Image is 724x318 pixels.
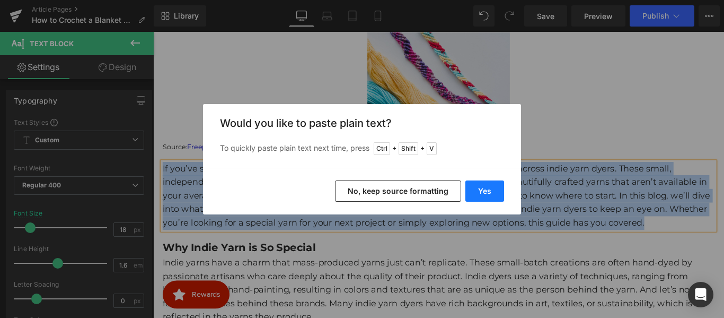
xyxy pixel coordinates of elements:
[465,181,504,202] button: Yes
[220,142,504,155] p: To quickly paste plain text next time, press
[399,142,418,155] span: Shift
[11,123,631,135] p: Source:
[392,143,396,154] span: +
[11,235,183,250] b: Why Indie Yarn is So Special
[374,142,390,155] span: Ctrl
[38,124,66,134] a: Freepik
[688,282,713,307] div: Open Intercom Messenger
[335,181,461,202] button: No, keep source formatting
[427,142,437,155] span: V
[420,143,425,154] span: +
[11,146,631,222] p: If you’ve spent any time in the world of knitting and crochet, you’ve probably come across indie ...
[11,279,86,311] iframe: Button to open loyalty program pop-up
[220,117,504,130] h3: Would you like to paste plain text?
